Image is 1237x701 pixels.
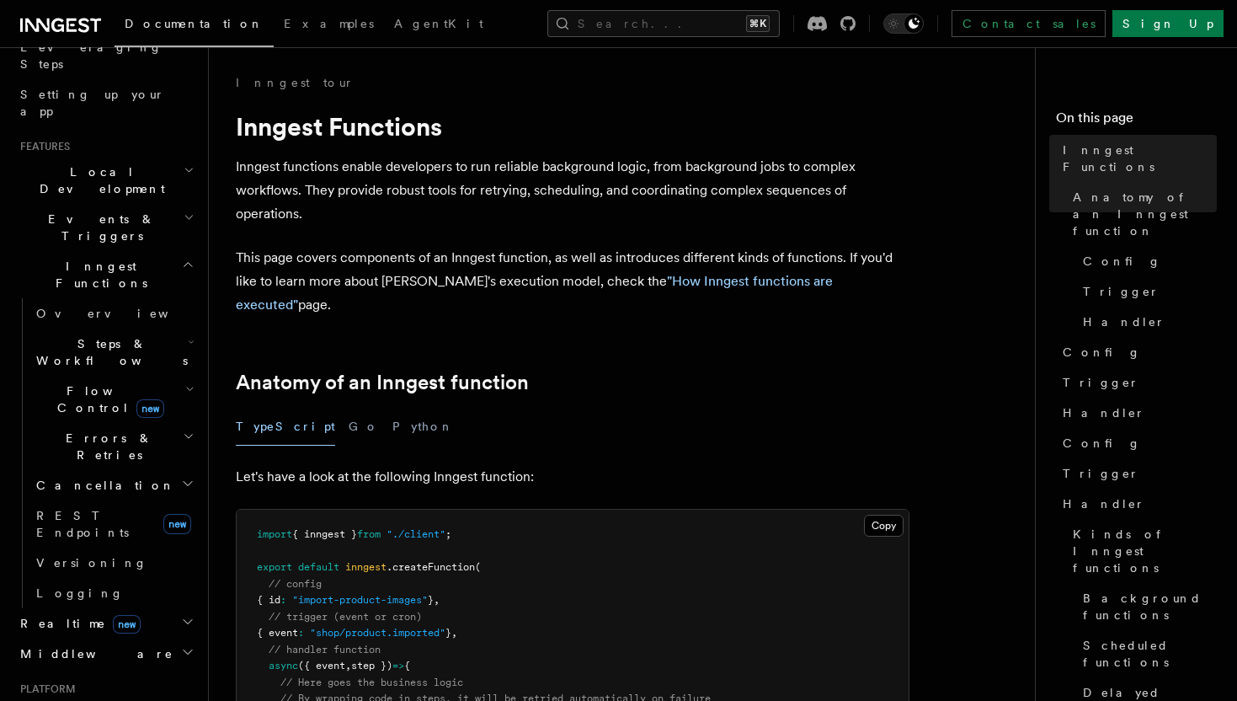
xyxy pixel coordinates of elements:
[404,660,410,672] span: {
[269,578,322,590] span: // config
[357,528,381,540] span: from
[1063,495,1145,512] span: Handler
[310,627,445,639] span: "shop/product.imported"
[20,88,165,118] span: Setting up your app
[746,15,770,32] kbd: ⌘K
[236,246,909,317] p: This page covers components of an Inngest function, as well as introduces different kinds of func...
[387,528,445,540] span: "./client"
[1063,435,1141,452] span: Config
[1056,337,1217,367] a: Config
[257,528,292,540] span: import
[36,307,210,320] span: Overview
[36,586,124,600] span: Logging
[113,615,141,634] span: new
[136,399,164,418] span: new
[1063,374,1139,391] span: Trigger
[13,615,141,632] span: Realtime
[1083,637,1217,671] span: Scheduled functions
[298,660,345,672] span: ({ event
[29,376,198,423] button: Flow Controlnew
[29,578,198,608] a: Logging
[1056,135,1217,182] a: Inngest Functions
[351,660,392,672] span: step })
[13,298,198,608] div: Inngest Functions
[298,561,339,573] span: default
[1083,253,1161,270] span: Config
[1063,404,1145,421] span: Handler
[1056,458,1217,489] a: Trigger
[280,594,286,606] span: :
[345,561,387,573] span: inngest
[236,74,354,91] a: Inngest tour
[269,660,298,672] span: async
[864,515,904,537] button: Copy
[257,594,280,606] span: { id
[1056,398,1217,428] a: Handler
[13,645,173,662] span: Middleware
[883,13,924,34] button: Toggle dark mode
[292,594,428,606] span: "import-product-images"
[29,335,188,369] span: Steps & Workflows
[1063,344,1141,361] span: Config
[392,408,454,446] button: Python
[36,509,129,539] span: REST Endpoints
[1056,108,1217,135] h4: On this page
[1066,182,1217,246] a: Anatomy of an Inngest function
[13,157,198,204] button: Local Development
[236,408,335,446] button: TypeScript
[13,608,198,639] button: Realtimenew
[1076,246,1217,276] a: Config
[125,17,264,30] span: Documentation
[29,298,198,329] a: Overview
[292,528,357,540] span: { inngest }
[1056,367,1217,398] a: Trigger
[1063,142,1217,175] span: Inngest Functions
[349,408,379,446] button: Go
[445,627,451,639] span: }
[13,639,198,669] button: Middleware
[29,383,185,416] span: Flow Control
[1083,313,1165,330] span: Handler
[236,155,909,226] p: Inngest functions enable developers to run reliable background logic, from background jobs to com...
[257,627,298,639] span: { event
[236,111,909,142] h1: Inngest Functions
[236,465,909,489] p: Let's have a look at the following Inngest function:
[274,5,384,45] a: Examples
[475,561,481,573] span: (
[451,627,457,639] span: ,
[298,627,304,639] span: :
[952,10,1106,37] a: Contact sales
[1076,307,1217,337] a: Handler
[13,251,198,298] button: Inngest Functions
[387,561,475,573] span: .createFunction
[13,163,184,197] span: Local Development
[13,682,76,696] span: Platform
[269,644,381,656] span: // handler function
[1076,583,1217,630] a: Background functions
[1112,10,1224,37] a: Sign Up
[428,594,434,606] span: }
[1076,630,1217,677] a: Scheduled functions
[1073,526,1217,576] span: Kinds of Inngest functions
[13,211,184,244] span: Events & Triggers
[163,514,191,534] span: new
[284,17,374,30] span: Examples
[392,660,404,672] span: =>
[445,528,451,540] span: ;
[1056,489,1217,519] a: Handler
[13,204,198,251] button: Events & Triggers
[236,371,529,394] a: Anatomy of an Inngest function
[29,423,198,470] button: Errors & Retries
[547,10,780,37] button: Search...⌘K
[1083,590,1217,623] span: Background functions
[257,561,292,573] span: export
[29,329,198,376] button: Steps & Workflows
[1063,465,1139,482] span: Trigger
[29,470,198,500] button: Cancellation
[29,430,183,463] span: Errors & Retries
[1073,189,1217,239] span: Anatomy of an Inngest function
[1066,519,1217,583] a: Kinds of Inngest functions
[36,556,147,570] span: Versioning
[394,17,483,30] span: AgentKit
[1076,276,1217,307] a: Trigger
